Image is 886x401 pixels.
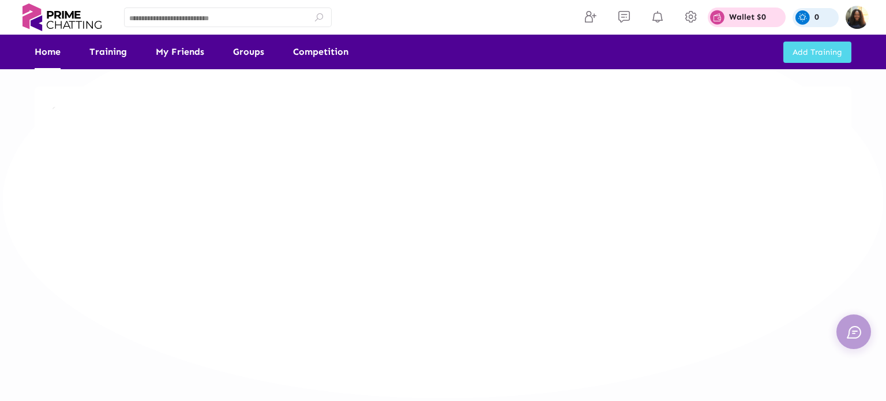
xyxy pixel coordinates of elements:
[783,42,851,63] button: Add Training
[293,35,348,69] a: Competition
[729,13,766,21] p: Wallet $0
[814,13,819,21] p: 0
[793,47,842,57] span: Add Training
[233,35,264,69] a: Groups
[846,6,869,29] img: img
[89,35,127,69] a: Training
[17,3,107,31] img: logo
[156,35,204,69] a: My Friends
[35,35,61,69] a: Home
